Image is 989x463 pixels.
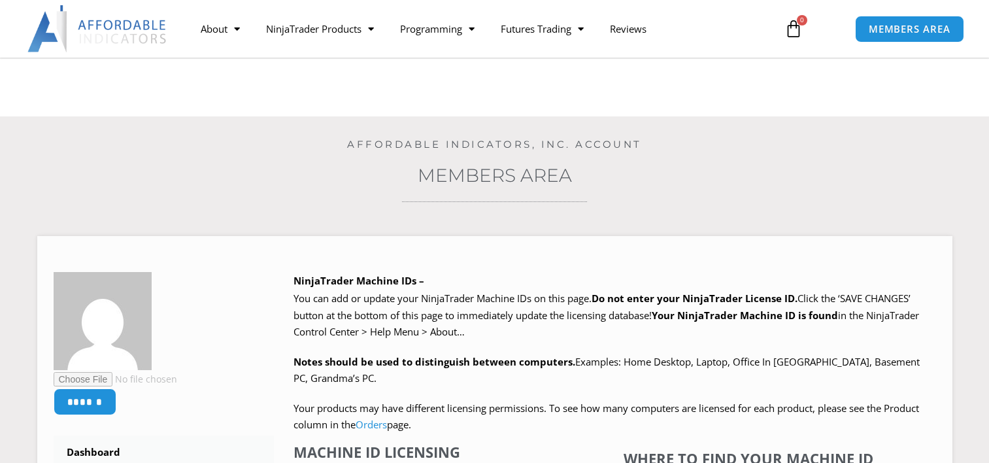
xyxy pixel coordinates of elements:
a: About [188,14,253,44]
b: Do not enter your NinjaTrader License ID. [592,292,797,305]
a: Affordable Indicators, Inc. Account [347,138,642,150]
span: Your products may have different licensing permissions. To see how many computers are licensed fo... [293,402,919,432]
a: Reviews [597,14,660,44]
span: MEMBERS AREA [869,24,950,34]
b: NinjaTrader Machine IDs – [293,274,424,287]
span: Examples: Home Desktop, Laptop, Office In [GEOGRAPHIC_DATA], Basement PC, Grandma’s PC. [293,355,920,385]
a: MEMBERS AREA [855,16,964,43]
img: 070665d28bbed6cfedae316f065bc66ec387f551b4cfa5ebe230109a6d833333 [54,272,152,370]
a: Futures Trading [488,14,597,44]
a: Members Area [418,164,572,186]
strong: Your NinjaTrader Machine ID is found [652,309,838,322]
strong: Notes should be used to distinguish between computers. [293,355,575,368]
span: 0 [797,15,807,26]
a: NinjaTrader Products [253,14,387,44]
img: LogoAI | Affordable Indicators – NinjaTrader [27,5,168,52]
span: Click the ‘SAVE CHANGES’ button at the bottom of this page to immediately update the licensing da... [293,292,919,338]
h4: Machine ID Licensing [293,443,552,460]
a: 0 [765,10,822,48]
a: Programming [387,14,488,44]
nav: Menu [188,14,771,44]
span: You can add or update your NinjaTrader Machine IDs on this page. [293,292,592,305]
a: Orders [356,418,387,431]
